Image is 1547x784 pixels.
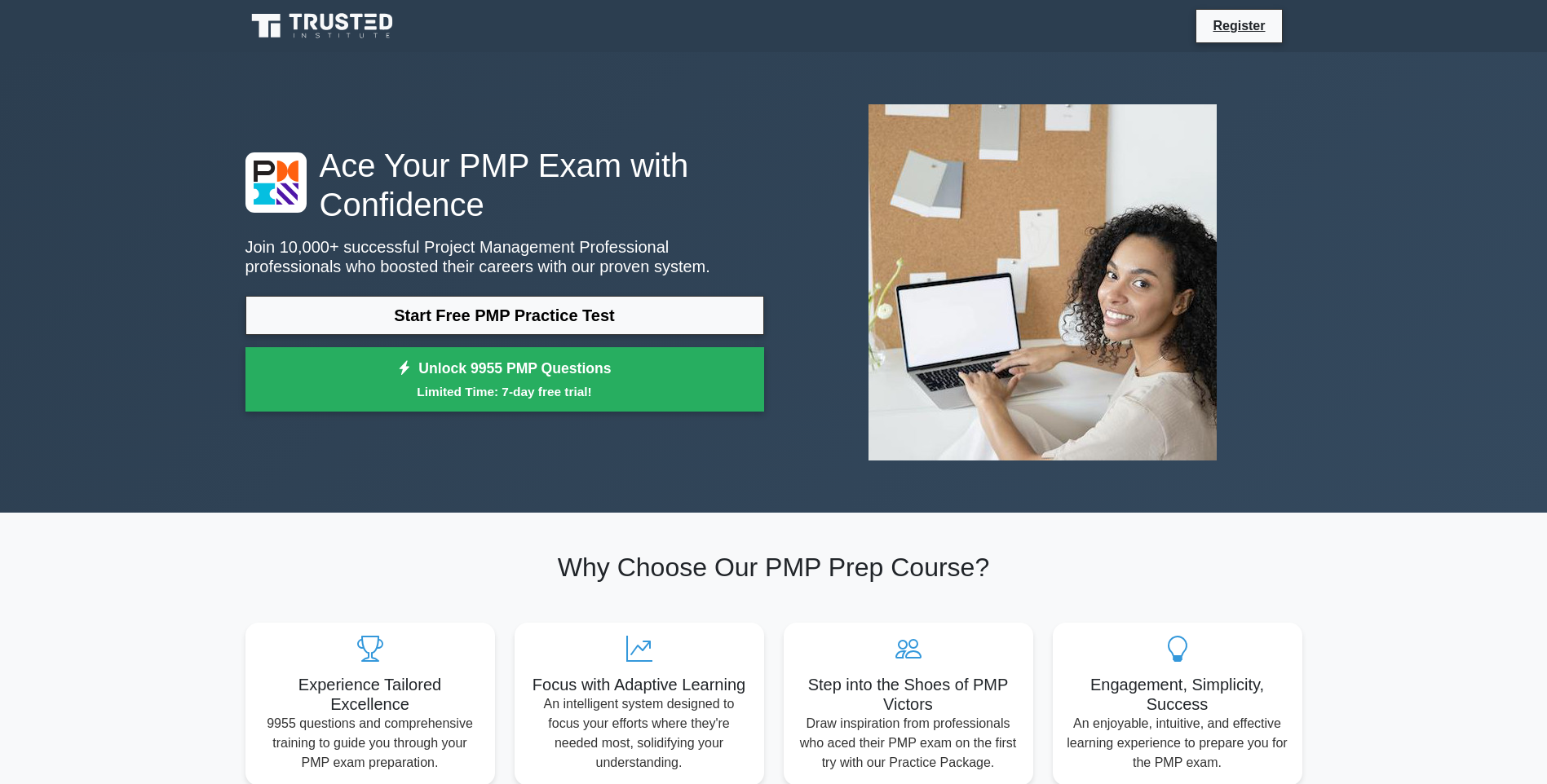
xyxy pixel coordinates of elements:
[245,237,764,276] p: Join 10,000+ successful Project Management Professional professionals who boosted their careers w...
[1203,15,1275,36] a: Register
[259,714,482,773] p: 9955 questions and comprehensive training to guide you through your PMP exam preparation.
[266,382,744,401] small: Limited Time: 7-day free trial!
[245,347,764,412] a: Unlock 9955 PMP QuestionsLimited Time: 7-day free trial!
[528,675,751,694] h5: Focus with Adaptive Learning
[245,296,764,335] a: Start Free PMP Practice Test
[259,675,482,714] h5: Experience Tailored Excellence
[245,552,1302,583] h2: Why Choose Our PMP Prep Course?
[797,714,1020,773] p: Draw inspiration from professionals who aced their PMP exam on the first try with our Practice Pa...
[797,675,1020,714] h5: Step into the Shoes of PMP Victors
[245,146,764,224] h1: Ace Your PMP Exam with Confidence
[528,694,751,773] p: An intelligent system designed to focus your efforts where they're needed most, solidifying your ...
[1066,675,1289,714] h5: Engagement, Simplicity, Success
[1066,714,1289,773] p: An enjoyable, intuitive, and effective learning experience to prepare you for the PMP exam.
